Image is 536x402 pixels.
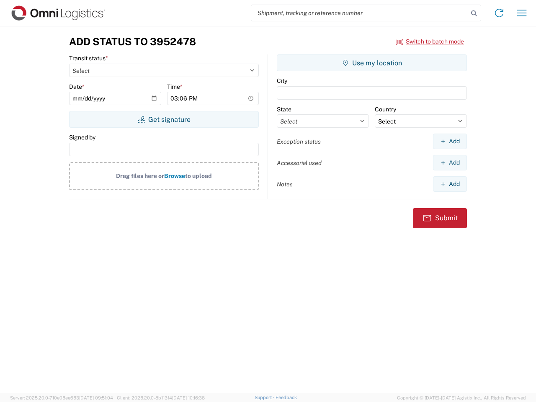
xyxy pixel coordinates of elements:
[185,173,212,179] span: to upload
[276,395,297,400] a: Feedback
[251,5,468,21] input: Shipment, tracking or reference number
[433,134,467,149] button: Add
[69,111,259,128] button: Get signature
[277,180,293,188] label: Notes
[255,395,276,400] a: Support
[172,395,205,400] span: [DATE] 10:16:38
[69,134,95,141] label: Signed by
[277,138,321,145] label: Exception status
[397,394,526,402] span: Copyright © [DATE]-[DATE] Agistix Inc., All Rights Reserved
[69,36,196,48] h3: Add Status to 3952478
[164,173,185,179] span: Browse
[396,35,464,49] button: Switch to batch mode
[413,208,467,228] button: Submit
[277,77,287,85] label: City
[277,54,467,71] button: Use my location
[79,395,113,400] span: [DATE] 09:51:04
[116,173,164,179] span: Drag files here or
[69,54,108,62] label: Transit status
[10,395,113,400] span: Server: 2025.20.0-710e05ee653
[69,83,85,90] label: Date
[433,155,467,170] button: Add
[375,106,396,113] label: Country
[277,106,291,113] label: State
[167,83,183,90] label: Time
[433,176,467,192] button: Add
[277,159,322,167] label: Accessorial used
[117,395,205,400] span: Client: 2025.20.0-8b113f4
